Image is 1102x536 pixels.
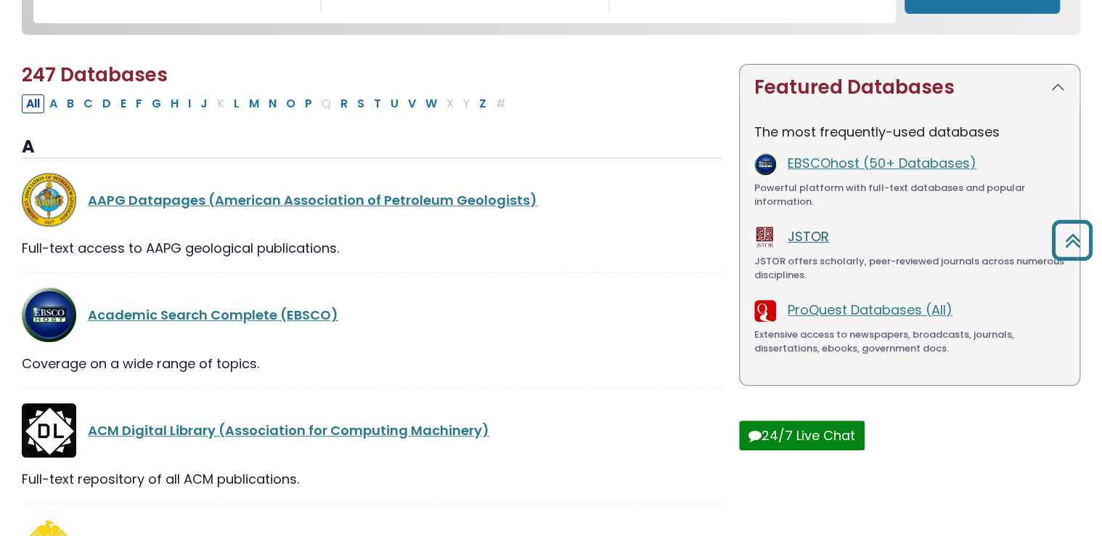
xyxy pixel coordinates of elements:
[22,62,168,88] span: 247 Databases
[1046,227,1098,253] a: Back to Top
[353,94,369,113] button: Filter Results S
[22,94,44,113] button: All
[88,421,489,439] a: ACM Digital Library (Association for Computing Machinery)
[754,254,1065,283] div: JSTOR offers scholarly, peer-reviewed journals across numerous disciplines.
[740,65,1079,110] button: Featured Databases
[282,94,300,113] button: Filter Results O
[421,94,441,113] button: Filter Results W
[98,94,115,113] button: Filter Results D
[147,94,166,113] button: Filter Results G
[22,137,722,158] h3: A
[245,94,264,113] button: Filter Results M
[22,238,722,258] div: Full-text access to AAPG geological publications.
[788,154,976,172] a: EBSCOhost (50+ Databases)
[754,328,1065,356] div: Extensive access to newspapers, broadcasts, journals, dissertations, ebooks, government docs.
[739,421,865,450] button: 24/7 Live Chat
[22,94,512,112] div: Alpha-list to filter by first letter of database name
[88,306,338,324] a: Academic Search Complete (EBSCO)
[475,94,491,113] button: Filter Results Z
[131,94,147,113] button: Filter Results F
[754,122,1065,142] p: The most frequently-used databases
[22,354,722,373] div: Coverage on a wide range of topics.
[166,94,183,113] button: Filter Results H
[79,94,97,113] button: Filter Results C
[404,94,420,113] button: Filter Results V
[196,94,212,113] button: Filter Results J
[754,181,1065,209] div: Powerful platform with full-text databases and popular information.
[788,301,952,319] a: ProQuest Databases (All)
[370,94,385,113] button: Filter Results T
[264,94,281,113] button: Filter Results N
[301,94,317,113] button: Filter Results P
[229,94,244,113] button: Filter Results L
[788,227,829,245] a: JSTOR
[386,94,403,113] button: Filter Results U
[45,94,62,113] button: Filter Results A
[336,94,352,113] button: Filter Results R
[116,94,131,113] button: Filter Results E
[22,469,722,489] div: Full-text repository of all ACM publications.
[184,94,195,113] button: Filter Results I
[62,94,78,113] button: Filter Results B
[88,191,537,209] a: AAPG Datapages (American Association of Petroleum Geologists)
